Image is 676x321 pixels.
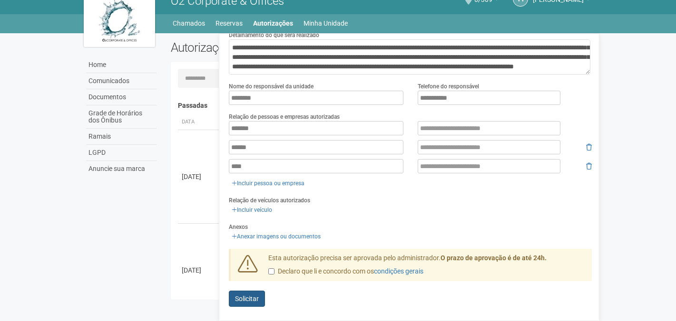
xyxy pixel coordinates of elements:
label: Relação de veículos autorizados [229,196,310,205]
a: Grade de Horários dos Ônibus [86,105,157,129]
h2: Autorizações [171,40,374,55]
i: Remover [586,163,592,170]
a: Anuncie sua marca [86,161,157,177]
i: Remover [586,144,592,151]
a: Home [86,57,157,73]
label: Anexos [229,223,248,231]
label: Detalhamento do que será realizado [229,31,319,39]
a: condições gerais [374,267,423,275]
span: Solicitar [235,295,259,302]
a: Anexar imagens ou documentos [229,231,323,242]
div: [DATE] [182,172,217,181]
a: Comunicados [86,73,157,89]
a: Chamados [173,17,205,30]
div: [DATE] [182,265,217,275]
a: LGPD [86,145,157,161]
a: Documentos [86,89,157,105]
button: Solicitar [229,291,265,307]
strong: O prazo de aprovação é de até 24h. [441,254,547,262]
label: Declaro que li e concordo com os [268,267,423,276]
h4: Passadas [178,102,586,109]
label: Relação de pessoas e empresas autorizadas [229,113,340,121]
input: Declaro que li e concordo com oscondições gerais [268,268,274,274]
a: Minha Unidade [304,17,348,30]
th: Data [178,114,221,130]
div: Esta autorização precisa ser aprovada pelo administrador. [261,254,592,281]
label: Telefone do responsável [418,82,479,91]
a: Ramais [86,129,157,145]
label: Nome do responsável da unidade [229,82,314,91]
a: Incluir pessoa ou empresa [229,178,307,189]
a: Incluir veículo [229,205,275,215]
a: Reservas [216,17,243,30]
a: Autorizações [253,17,293,30]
